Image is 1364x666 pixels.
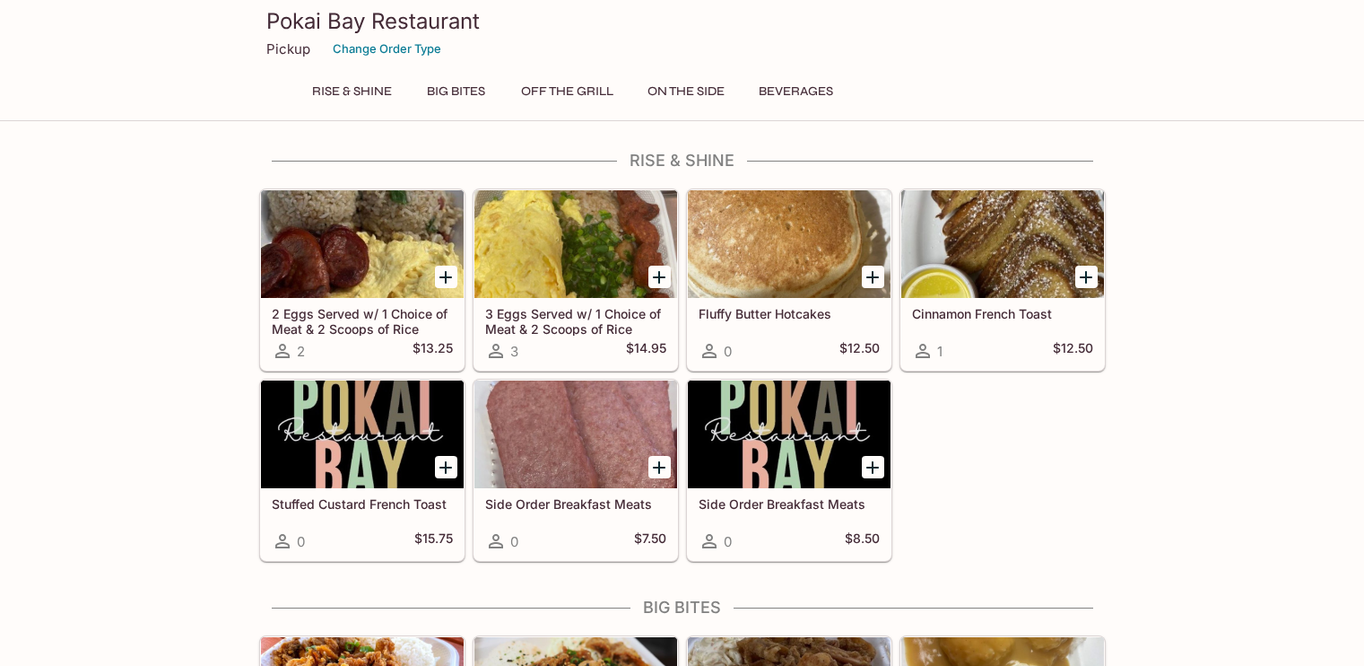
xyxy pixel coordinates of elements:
button: Add Side Order Breakfast Meats [862,456,884,478]
h3: Pokai Bay Restaurant [266,7,1099,35]
span: 2 [297,343,305,360]
button: Add Stuffed Custard French Toast [435,456,457,478]
h5: $7.50 [634,530,666,552]
h5: $12.50 [1053,340,1093,362]
button: On The Side [638,79,734,104]
a: Side Order Breakfast Meats0$8.50 [687,380,891,561]
h5: $8.50 [845,530,880,552]
div: 3 Eggs Served w/ 1 Choice of Meat & 2 Scoops of Rice [474,190,677,298]
div: Side Order Breakfast Meats [474,381,677,488]
h5: Fluffy Butter Hotcakes [699,306,880,321]
span: 3 [510,343,518,360]
button: Add Side Order Breakfast Meats [648,456,671,478]
button: Big Bites [416,79,497,104]
button: Beverages [749,79,843,104]
h5: $14.95 [626,340,666,362]
a: 2 Eggs Served w/ 1 Choice of Meat & 2 Scoops of Rice2$13.25 [260,189,465,371]
a: Cinnamon French Toast1$12.50 [900,189,1105,371]
button: Add Cinnamon French Toast [1075,266,1098,288]
a: Stuffed Custard French Toast0$15.75 [260,380,465,561]
a: 3 Eggs Served w/ 1 Choice of Meat & 2 Scoops of Rice3$14.95 [473,189,678,371]
button: Change Order Type [325,35,449,63]
h5: $12.50 [839,340,880,362]
span: 0 [724,343,732,360]
h5: Cinnamon French Toast [912,306,1093,321]
span: 0 [297,533,305,550]
a: Fluffy Butter Hotcakes0$12.50 [687,189,891,371]
h5: $15.75 [414,530,453,552]
h5: 3 Eggs Served w/ 1 Choice of Meat & 2 Scoops of Rice [485,306,666,336]
span: 0 [510,533,518,550]
div: 2 Eggs Served w/ 1 Choice of Meat & 2 Scoops of Rice [261,190,464,298]
h5: $13.25 [413,340,453,362]
button: Rise & Shine [302,79,402,104]
h5: Side Order Breakfast Meats [485,496,666,512]
h5: Stuffed Custard French Toast [272,496,453,512]
h5: 2 Eggs Served w/ 1 Choice of Meat & 2 Scoops of Rice [272,306,453,336]
a: Side Order Breakfast Meats0$7.50 [473,380,678,561]
span: 1 [937,343,943,360]
h4: Rise & Shine [259,151,1106,171]
div: Stuffed Custard French Toast [261,381,464,488]
button: Add 3 Eggs Served w/ 1 Choice of Meat & 2 Scoops of Rice [648,266,671,288]
h4: Big Bites [259,598,1106,618]
div: Fluffy Butter Hotcakes [688,190,891,298]
span: 0 [724,533,732,550]
button: Add Fluffy Butter Hotcakes [862,266,884,288]
h5: Side Order Breakfast Meats [699,496,880,512]
div: Cinnamon French Toast [901,190,1104,298]
div: Side Order Breakfast Meats [688,381,891,488]
button: Add 2 Eggs Served w/ 1 Choice of Meat & 2 Scoops of Rice [435,266,457,288]
button: Off The Grill [511,79,623,104]
p: Pickup [266,40,310,57]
